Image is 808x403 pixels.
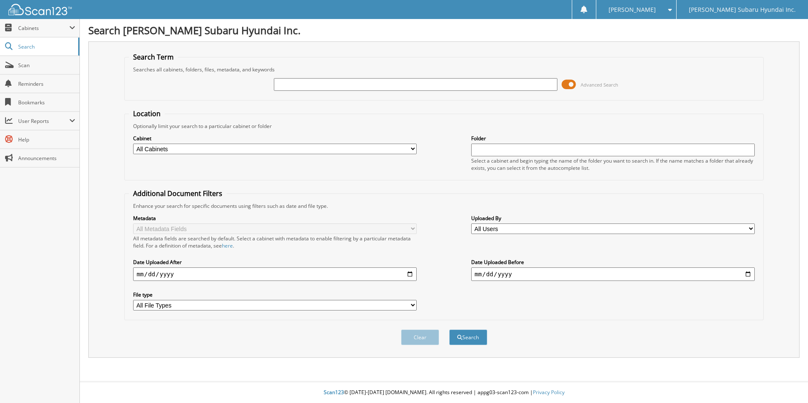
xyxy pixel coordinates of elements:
[222,242,233,249] a: here
[18,25,69,32] span: Cabinets
[324,389,344,396] span: Scan123
[18,62,75,69] span: Scan
[609,7,656,12] span: [PERSON_NAME]
[129,202,759,210] div: Enhance your search for specific documents using filters such as date and file type.
[129,123,759,130] div: Optionally limit your search to a particular cabinet or folder
[133,235,417,249] div: All metadata fields are searched by default. Select a cabinet with metadata to enable filtering b...
[18,155,75,162] span: Announcements
[8,4,72,15] img: scan123-logo-white.svg
[129,66,759,73] div: Searches all cabinets, folders, files, metadata, and keywords
[471,267,755,281] input: end
[18,117,69,125] span: User Reports
[471,215,755,222] label: Uploaded By
[581,82,618,88] span: Advanced Search
[133,215,417,222] label: Metadata
[129,52,178,62] legend: Search Term
[533,389,565,396] a: Privacy Policy
[471,259,755,266] label: Date Uploaded Before
[689,7,796,12] span: [PERSON_NAME] Subaru Hyundai Inc.
[88,23,800,37] h1: Search [PERSON_NAME] Subaru Hyundai Inc.
[401,329,439,345] button: Clear
[449,329,487,345] button: Search
[129,189,227,198] legend: Additional Document Filters
[18,43,74,50] span: Search
[129,109,165,118] legend: Location
[133,259,417,266] label: Date Uploaded After
[133,291,417,298] label: File type
[471,157,755,172] div: Select a cabinet and begin typing the name of the folder you want to search in. If the name match...
[133,135,417,142] label: Cabinet
[18,99,75,106] span: Bookmarks
[133,267,417,281] input: start
[18,136,75,143] span: Help
[18,80,75,87] span: Reminders
[80,382,808,403] div: © [DATE]-[DATE] [DOMAIN_NAME]. All rights reserved | appg03-scan123-com |
[471,135,755,142] label: Folder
